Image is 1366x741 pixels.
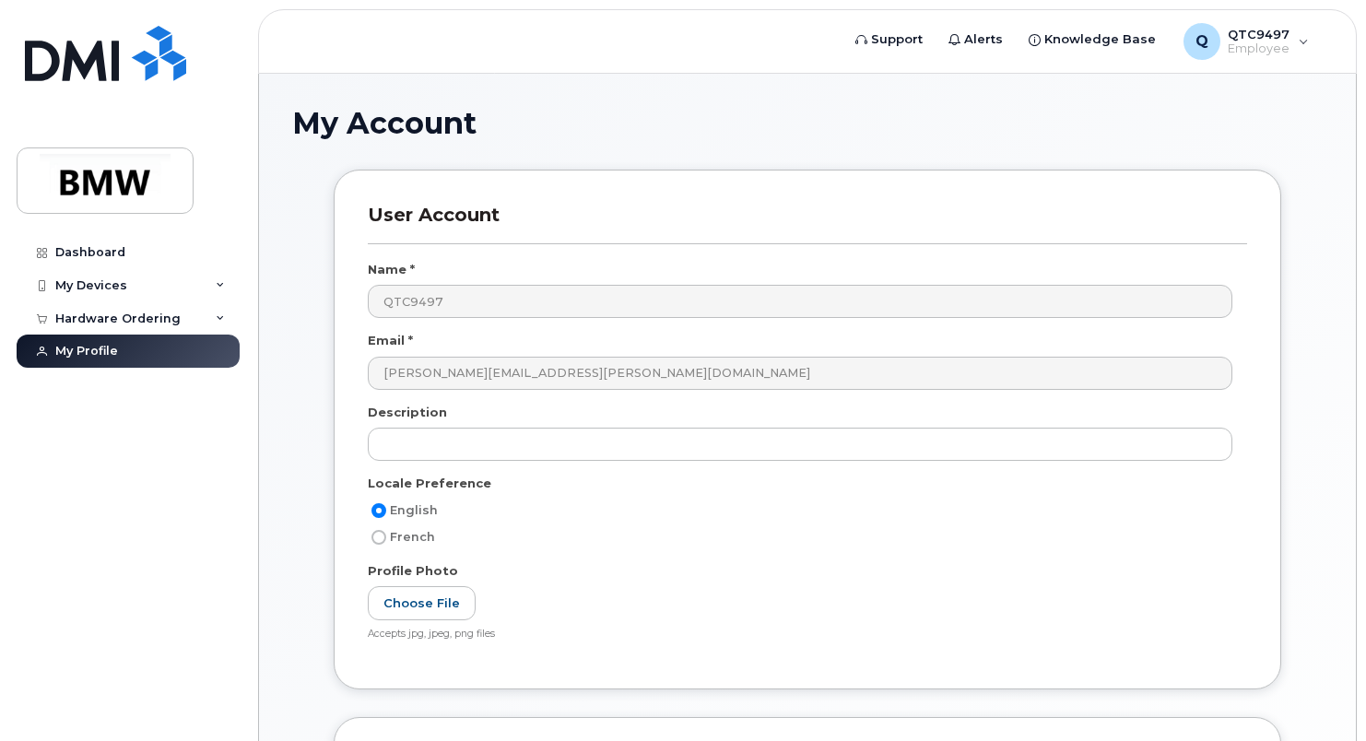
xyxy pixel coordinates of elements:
label: Choose File [368,586,476,620]
h1: My Account [292,107,1323,139]
input: English [371,503,386,518]
span: French [390,530,435,544]
h3: User Account [368,204,1247,243]
input: French [371,530,386,545]
label: Name * [368,261,415,278]
div: Accepts jpg, jpeg, png files [368,628,1232,641]
label: Email * [368,332,413,349]
span: English [390,503,438,517]
label: Description [368,404,447,421]
label: Profile Photo [368,562,458,580]
label: Locale Preference [368,475,491,492]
